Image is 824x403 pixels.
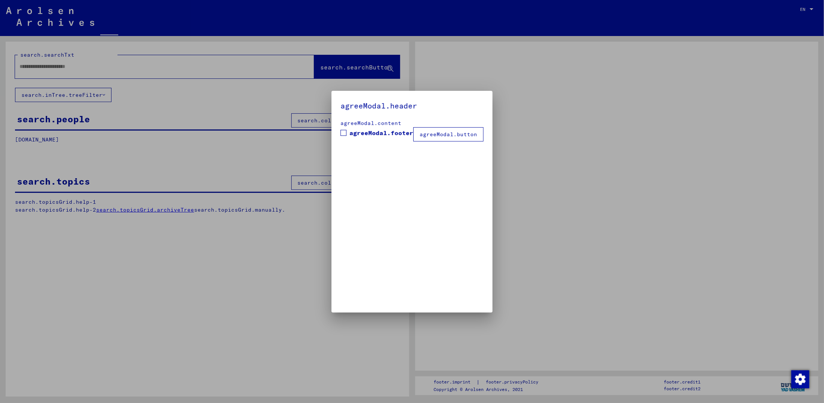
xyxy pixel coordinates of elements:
img: 更改同意 [791,370,809,388]
div: 更改同意 [791,370,809,388]
div: agreeModal.content [340,119,484,127]
button: agreeModal.button [413,127,484,141]
h5: agreeModal.header [340,100,484,112]
span: agreeModal.footer [349,128,413,137]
